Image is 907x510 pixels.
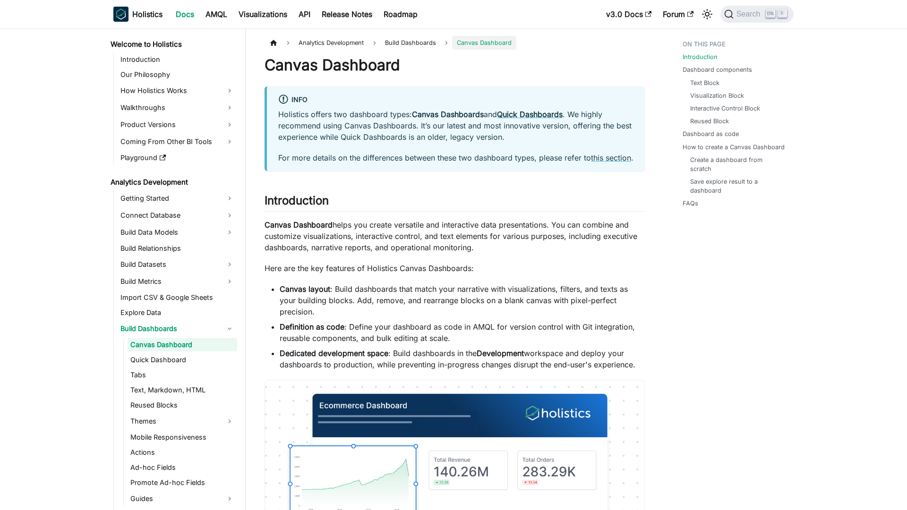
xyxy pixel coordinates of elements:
a: Visualization Block [690,91,744,100]
a: AMQL [200,7,233,22]
a: Walkthroughs [118,100,237,115]
a: Playground [118,151,237,164]
button: Search (Ctrl+K) [720,6,794,23]
h1: Canvas Dashboard [265,56,645,75]
span: Canvas Dashboard [452,36,516,50]
a: Build Relationships [118,242,237,255]
a: Welcome to Holistics [108,38,237,51]
kbd: K [778,9,787,18]
a: Product Versions [118,117,237,132]
li: : Build dashboards in the workspace and deploy your dashboards to production, while preventing in... [280,348,645,370]
a: Actions [128,446,237,459]
a: Roadmap [378,7,423,22]
a: HolisticsHolistics [113,7,163,22]
a: Create a dashboard from scratch [690,155,784,173]
a: Interactive Control Block [690,104,760,113]
a: Analytics Development [108,176,237,189]
a: Canvas Dashboard [128,338,237,351]
li: : Define your dashboard as code in AMQL for version control with Git integration, reusable compon... [280,321,645,344]
a: How to create a Canvas Dashboard [683,143,785,152]
b: Holistics [132,8,163,20]
nav: Breadcrumbs [265,36,645,50]
a: Mobile Responsiveness [128,431,237,444]
a: Introduction [683,52,718,61]
a: v3.0 Docs [600,7,657,22]
p: Holistics offers two dashboard types: and . We highly recommend using Canvas Dashboards. It’s our... [278,109,633,143]
h2: Introduction [265,194,645,212]
strong: Dedicated development space [280,348,388,358]
strong: Development [477,348,524,358]
a: Dashboard components [683,65,752,74]
p: helps you create versatile and interactive data presentations. You can combine and customize visu... [265,219,645,253]
a: Reused Blocks [128,399,237,412]
a: Forum [657,7,699,22]
a: Text, Markdown, HTML [128,383,237,397]
a: Our Philosophy [118,68,237,81]
a: Docs [170,7,200,22]
p: Here are the key features of Holistics Canvas Dashboards: [265,263,645,274]
a: Promote Ad-hoc Fields [128,476,237,489]
div: info [278,94,633,106]
span: Analytics Development [294,36,368,50]
a: Getting Started [118,191,237,206]
a: Release Notes [316,7,378,22]
a: Save explore result to a dashboard [690,177,784,195]
a: Ad-hoc Fields [128,461,237,474]
a: Tabs [128,368,237,382]
a: How Holistics Works [118,83,237,98]
p: For more details on the differences between these two dashboard types, please refer to . [278,152,633,163]
a: Quick Dashboard [128,353,237,366]
a: this section [591,153,631,162]
nav: Docs sidebar [104,28,246,510]
a: Quick Dashboards [497,110,563,119]
span: Build Dashboards [380,36,441,50]
a: Coming From Other BI Tools [118,134,237,149]
strong: Canvas layout [280,284,330,294]
a: Reused Block [690,117,729,126]
a: Guides [128,491,237,506]
strong: Definition as code [280,322,344,331]
span: Search [734,10,766,18]
strong: Canvas Dashboards [412,110,484,119]
li: : Build dashboards that match your narrative with visualizations, filters, and texts as your buil... [280,283,645,317]
a: API [293,7,316,22]
a: Text Block [690,78,719,87]
strong: Canvas Dashboard [265,220,333,229]
a: Introduction [118,53,237,66]
a: FAQs [683,199,698,208]
a: Home page [265,36,282,50]
a: Visualizations [233,7,293,22]
button: Switch between dark and light mode (currently light mode) [700,7,715,22]
a: Explore Data [118,306,237,319]
a: Import CSV & Google Sheets [118,291,237,304]
a: Themes [128,414,237,429]
a: Build Metrics [118,274,237,289]
a: Connect Database [118,208,237,223]
a: Build Dashboards [118,321,237,336]
a: Build Datasets [118,257,237,272]
img: Holistics [113,7,128,22]
a: Dashboard as code [683,129,739,138]
a: Build Data Models [118,225,237,240]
